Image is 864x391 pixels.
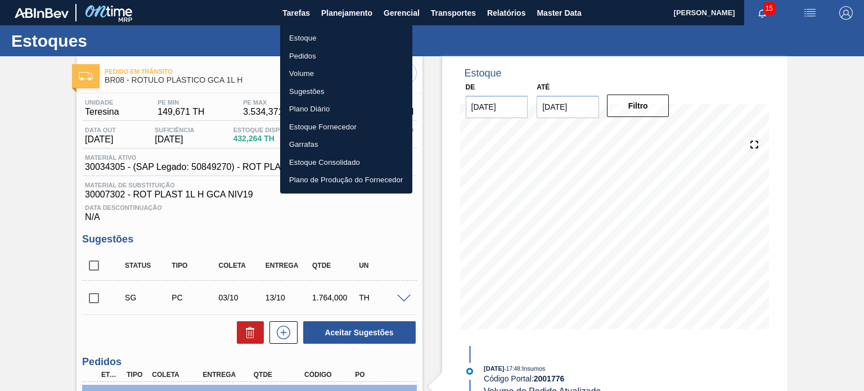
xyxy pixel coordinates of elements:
a: Pedidos [280,47,412,65]
a: Garrafas [280,136,412,154]
a: Plano de Produção do Fornecedor [280,171,412,189]
a: Estoque Fornecedor [280,118,412,136]
a: Plano Diário [280,100,412,118]
a: Sugestões [280,83,412,101]
a: Volume [280,65,412,83]
a: Estoque Consolidado [280,154,412,172]
a: Estoque [280,29,412,47]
